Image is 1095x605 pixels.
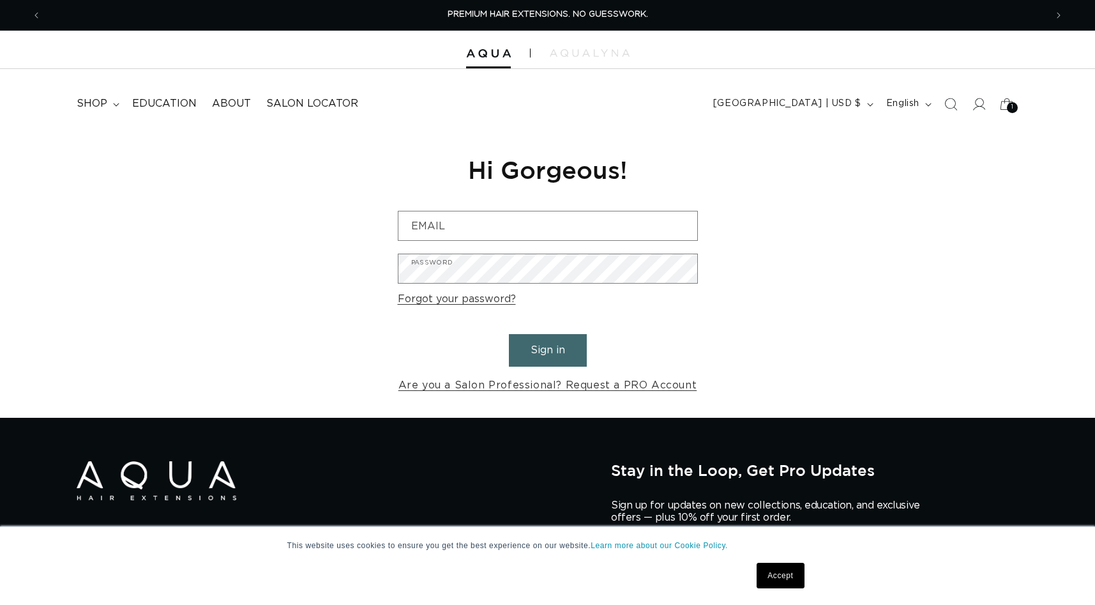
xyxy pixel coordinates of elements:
span: 1 [1011,102,1014,113]
p: This website uses cookies to ensure you get the best experience on our website. [287,540,808,551]
a: Education [125,89,204,118]
button: English [879,92,937,116]
button: Sign in [509,334,587,367]
p: Sign up for updates on new collections, education, and exclusive offers — plus 10% off your first... [611,500,930,524]
a: About [204,89,259,118]
button: Next announcement [1045,3,1073,27]
span: About [212,97,251,111]
h1: Hi Gorgeous! [398,154,698,185]
summary: Search [937,90,965,118]
a: Salon Locator [259,89,366,118]
a: Learn more about our Cookie Policy. [591,541,728,550]
button: [GEOGRAPHIC_DATA] | USD $ [706,92,879,116]
img: aqualyna.com [550,49,630,57]
a: Accept [757,563,804,588]
summary: shop [69,89,125,118]
h2: Stay in the Loop, Get Pro Updates [611,461,1018,479]
span: shop [77,97,107,111]
input: Email [398,211,697,240]
img: Aqua Hair Extensions [466,49,511,58]
span: English [886,97,919,111]
span: [GEOGRAPHIC_DATA] | USD $ [713,97,861,111]
a: Are you a Salon Professional? Request a PRO Account [398,376,697,395]
span: PREMIUM HAIR EXTENSIONS. NO GUESSWORK. [448,10,648,19]
img: Aqua Hair Extensions [77,461,236,500]
button: Previous announcement [22,3,50,27]
span: Salon Locator [266,97,358,111]
span: Education [132,97,197,111]
a: Forgot your password? [398,290,516,309]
